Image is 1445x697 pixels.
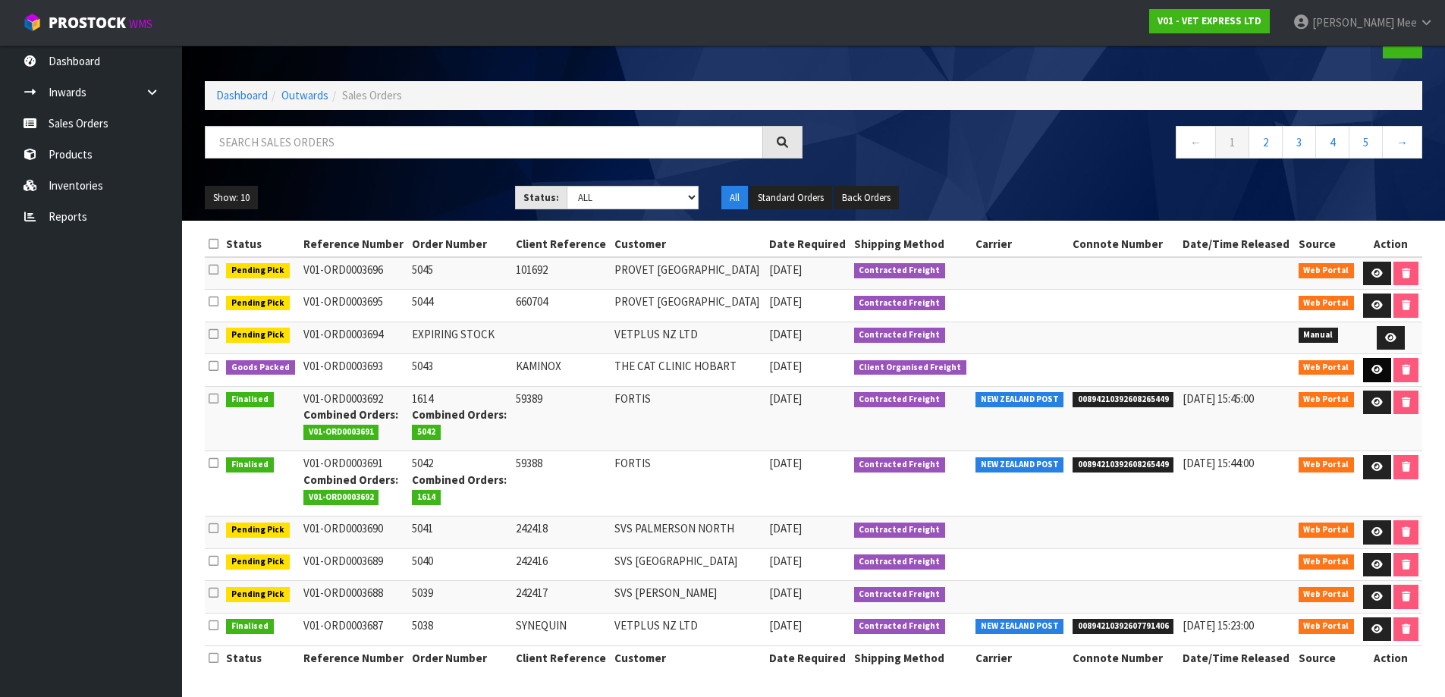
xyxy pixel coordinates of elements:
[769,294,802,309] span: [DATE]
[1349,126,1383,159] a: 5
[611,548,765,581] td: SVS [GEOGRAPHIC_DATA]
[226,619,274,634] span: Finalised
[300,645,409,670] th: Reference Number
[300,386,409,451] td: V01-ORD0003692
[854,554,946,570] span: Contracted Freight
[1295,232,1359,256] th: Source
[303,473,398,487] strong: Combined Orders:
[972,645,1069,670] th: Carrier
[1179,232,1295,256] th: Date/Time Released
[1073,457,1174,473] span: 00894210392608265449
[975,392,1064,407] span: NEW ZEALAND POST
[412,407,507,422] strong: Combined Orders:
[721,186,748,210] button: All
[226,296,290,311] span: Pending Pick
[769,618,802,633] span: [DATE]
[1183,391,1254,406] span: [DATE] 15:45:00
[769,521,802,535] span: [DATE]
[1183,456,1254,470] span: [DATE] 15:44:00
[300,257,409,290] td: V01-ORD0003696
[1282,126,1316,159] a: 3
[512,386,611,451] td: 59389
[1299,392,1355,407] span: Web Portal
[769,456,802,470] span: [DATE]
[854,392,946,407] span: Contracted Freight
[1299,328,1339,343] span: Manual
[611,354,765,387] td: THE CAT CLINIC HOBART
[226,554,290,570] span: Pending Pick
[1073,619,1174,634] span: 00894210392607791406
[512,516,611,549] td: 242418
[611,257,765,290] td: PROVET [GEOGRAPHIC_DATA]
[408,354,511,387] td: 5043
[1312,15,1394,30] span: [PERSON_NAME]
[854,296,946,311] span: Contracted Freight
[205,126,763,159] input: Search sales orders
[749,186,832,210] button: Standard Orders
[303,490,379,505] span: V01-ORD0003692
[23,13,42,32] img: cube-alt.png
[1315,126,1349,159] a: 4
[222,645,300,670] th: Status
[226,392,274,407] span: Finalised
[854,328,946,343] span: Contracted Freight
[408,645,511,670] th: Order Number
[300,613,409,645] td: V01-ORD0003687
[1215,126,1249,159] a: 1
[975,457,1064,473] span: NEW ZEALAND POST
[408,516,511,549] td: 5041
[854,587,946,602] span: Contracted Freight
[1359,645,1422,670] th: Action
[412,473,507,487] strong: Combined Orders:
[611,516,765,549] td: SVS PALMERSON NORTH
[226,263,290,278] span: Pending Pick
[408,232,511,256] th: Order Number
[1069,232,1179,256] th: Connote Number
[1299,360,1355,375] span: Web Portal
[769,327,802,341] span: [DATE]
[412,490,441,505] span: 1614
[611,645,765,670] th: Customer
[300,581,409,614] td: V01-ORD0003688
[408,451,511,516] td: 5042
[611,451,765,516] td: FORTIS
[850,645,972,670] th: Shipping Method
[1179,645,1295,670] th: Date/Time Released
[611,290,765,322] td: PROVET [GEOGRAPHIC_DATA]
[611,322,765,354] td: VETPLUS NZ LTD
[1299,619,1355,634] span: Web Portal
[1295,645,1359,670] th: Source
[769,554,802,568] span: [DATE]
[300,451,409,516] td: V01-ORD0003691
[611,232,765,256] th: Customer
[1249,126,1283,159] a: 2
[408,386,511,451] td: 1614
[408,290,511,322] td: 5044
[226,523,290,538] span: Pending Pick
[408,613,511,645] td: 5038
[300,548,409,581] td: V01-ORD0003689
[611,581,765,614] td: SVS [PERSON_NAME]
[1176,126,1216,159] a: ←
[408,257,511,290] td: 5045
[834,186,899,210] button: Back Orders
[1359,232,1422,256] th: Action
[825,126,1423,163] nav: Page navigation
[765,645,850,670] th: Date Required
[1073,392,1174,407] span: 00894210392608265449
[300,290,409,322] td: V01-ORD0003695
[1299,296,1355,311] span: Web Portal
[512,354,611,387] td: KAMINOX
[975,619,1064,634] span: NEW ZEALAND POST
[226,328,290,343] span: Pending Pick
[1382,126,1422,159] a: →
[512,451,611,516] td: 59388
[854,523,946,538] span: Contracted Freight
[611,386,765,451] td: FORTIS
[408,581,511,614] td: 5039
[765,232,850,256] th: Date Required
[205,186,258,210] button: Show: 10
[342,88,402,102] span: Sales Orders
[1299,523,1355,538] span: Web Portal
[412,425,441,440] span: 5042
